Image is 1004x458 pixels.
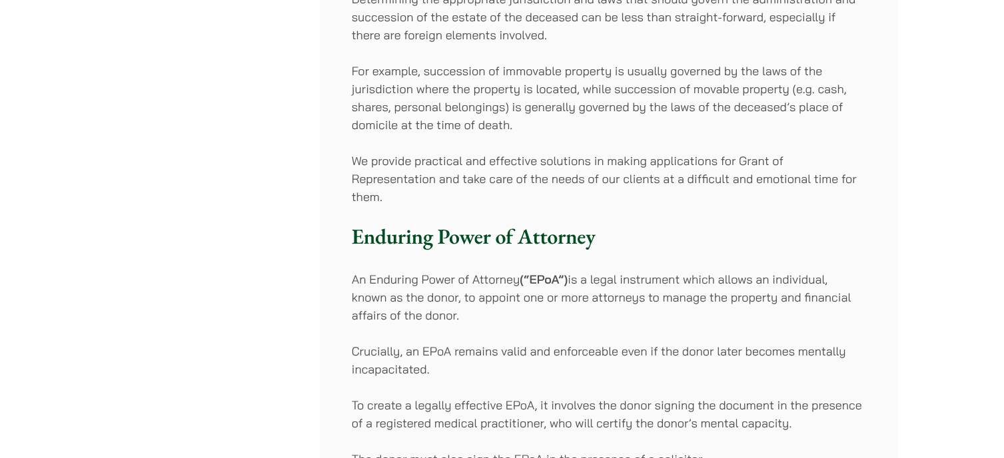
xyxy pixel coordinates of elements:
[352,224,866,249] h3: Enduring Power of Attorney
[520,272,568,287] strong: (“EPoA”)
[352,342,866,378] p: Crucially, an EPoA remains valid and enforceable even if the donor later becomes mentally incapac...
[352,396,866,432] p: To create a legally effective EPoA, it involves the donor signing the document in the presence of...
[352,152,866,206] p: We provide practical and effective solutions in making applications for Grant of Representation a...
[352,270,866,324] p: An Enduring Power of Attorney is a legal instrument which allows an individual, known as the dono...
[352,62,866,134] p: For example, succession of immovable property is usually governed by the laws of the jurisdiction...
